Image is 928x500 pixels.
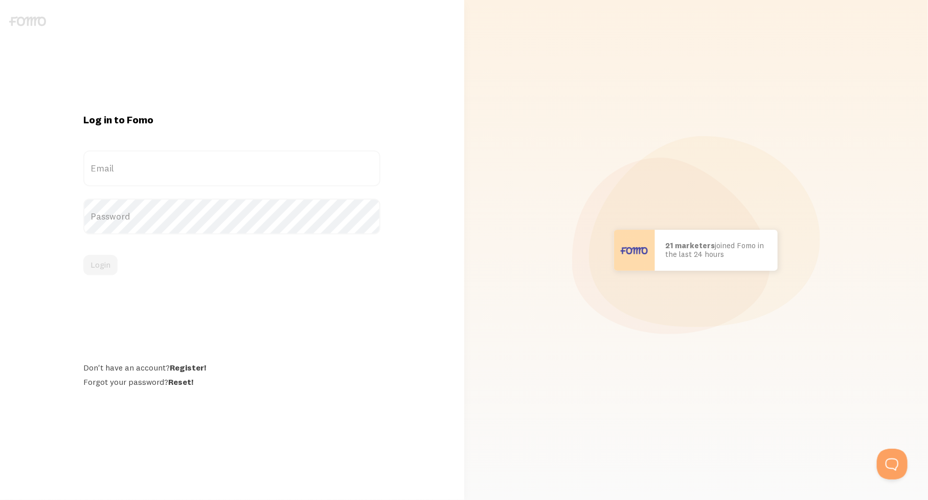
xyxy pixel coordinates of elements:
[665,242,767,258] p: joined Fomo in the last 24 hours
[83,362,380,373] div: Don't have an account?
[614,230,655,271] img: User avatar
[168,377,193,387] a: Reset!
[83,150,380,186] label: Email
[877,449,908,480] iframe: Help Scout Beacon - Open
[83,377,380,387] div: Forgot your password?
[665,241,715,250] b: 21 marketers
[9,16,46,26] img: fomo-logo-gray-b99e0e8ada9f9040e2984d0d95b3b12da0074ffd48d1e5cb62ac37fc77b0b268.svg
[170,362,206,373] a: Register!
[83,113,380,126] h1: Log in to Fomo
[83,199,380,234] label: Password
